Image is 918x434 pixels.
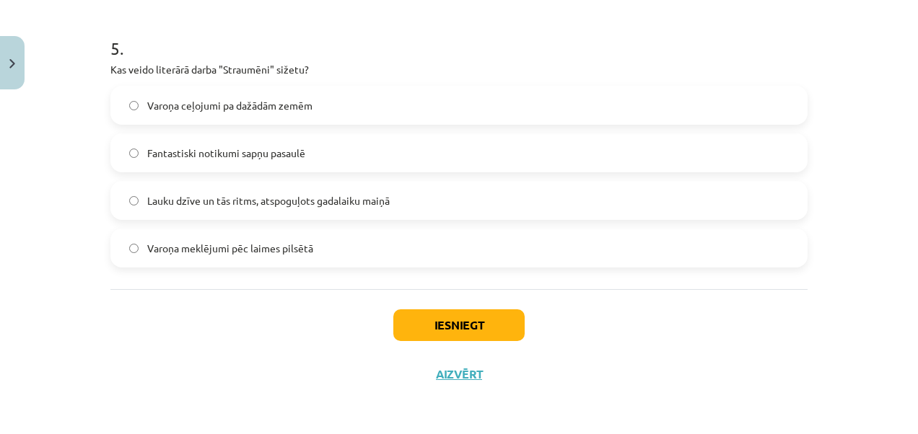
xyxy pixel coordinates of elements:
p: Kas veido literārā darba "Straumēni" sižetu? [110,62,808,77]
span: Varoņa meklējumi pēc laimes pilsētā [147,241,313,256]
input: Varoņa ceļojumi pa dažādām zemēm [129,101,139,110]
button: Aizvērt [432,367,486,381]
span: Fantastiski notikumi sapņu pasaulē [147,146,305,161]
img: icon-close-lesson-0947bae3869378f0d4975bcd49f059093ad1ed9edebbc8119c70593378902aed.svg [9,59,15,68]
input: Fantastiski notikumi sapņu pasaulē [129,149,139,158]
span: Lauku dzīve un tās ritms, atspoguļots gadalaiku maiņā [147,193,390,208]
input: Varoņa meklējumi pēc laimes pilsētā [129,244,139,253]
h1: 5 . [110,13,808,58]
span: Varoņa ceļojumi pa dažādām zemēm [147,98,312,113]
input: Lauku dzīve un tās ritms, atspoguļots gadalaiku maiņā [129,196,139,205]
button: Iesniegt [393,309,525,341]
